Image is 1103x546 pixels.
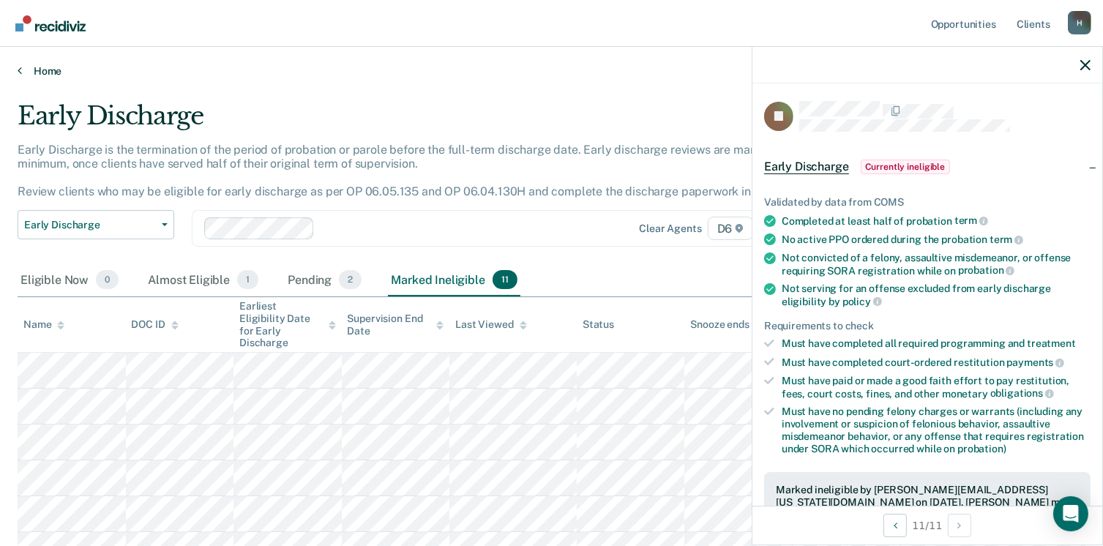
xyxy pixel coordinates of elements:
div: H [1068,11,1091,34]
div: Open Intercom Messenger [1053,496,1088,531]
div: Clear agents [639,222,701,235]
div: Early DischargeCurrently ineligible [752,143,1102,190]
div: Requirements to check [764,320,1091,332]
span: probation [958,264,1015,276]
img: Recidiviz [15,15,86,31]
a: Home [18,64,1085,78]
span: Currently ineligible [861,160,951,174]
div: Snooze ends in [690,318,773,331]
span: 0 [96,270,119,289]
div: 11 / 11 [752,506,1102,545]
p: Early Discharge is the termination of the period of probation or parole before the full-term disc... [18,143,804,199]
div: DOC ID [132,318,179,331]
div: Early Discharge [18,101,845,143]
span: policy [842,296,882,307]
div: Eligible Now [18,264,121,296]
div: Must have completed all required programming and [782,337,1091,350]
span: treatment [1027,337,1076,349]
button: Previous Opportunity [883,514,907,537]
span: probation) [957,443,1006,455]
div: Last Viewed [455,318,526,331]
div: Name [23,318,64,331]
span: 11 [493,270,517,289]
div: No active PPO ordered during the probation [782,233,1091,246]
div: Supervision End Date [348,313,444,337]
div: Validated by data from COMS [764,196,1091,209]
div: Must have completed court-ordered restitution [782,356,1091,369]
button: Next Opportunity [948,514,971,537]
div: Almost Eligible [145,264,261,296]
span: term [990,233,1023,245]
div: Completed at least half of probation [782,214,1091,228]
div: Marked Ineligible [388,264,520,296]
div: Status [583,318,614,331]
button: Profile dropdown button [1068,11,1091,34]
div: Pending [285,264,364,296]
span: term [954,214,988,226]
span: obligations [990,387,1054,399]
span: D6 [708,217,754,240]
div: Marked ineligible by [PERSON_NAME][EMAIL_ADDRESS][US_STATE][DOMAIN_NAME] on [DATE]. [PERSON_NAME]... [776,484,1079,520]
div: Not convicted of a felony, assaultive misdemeanor, or offense requiring SORA registration while on [782,252,1091,277]
div: Must have paid or made a good faith effort to pay restitution, fees, court costs, fines, and othe... [782,375,1091,400]
span: Early Discharge [24,219,156,231]
div: Not serving for an offense excluded from early discharge eligibility by [782,283,1091,307]
span: Early Discharge [764,160,849,174]
span: 1 [237,270,258,289]
span: 2 [339,270,362,289]
div: Earliest Eligibility Date for Early Discharge [239,300,336,349]
span: payments [1007,356,1065,368]
div: Must have no pending felony charges or warrants (including any involvement or suspicion of feloni... [782,405,1091,455]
